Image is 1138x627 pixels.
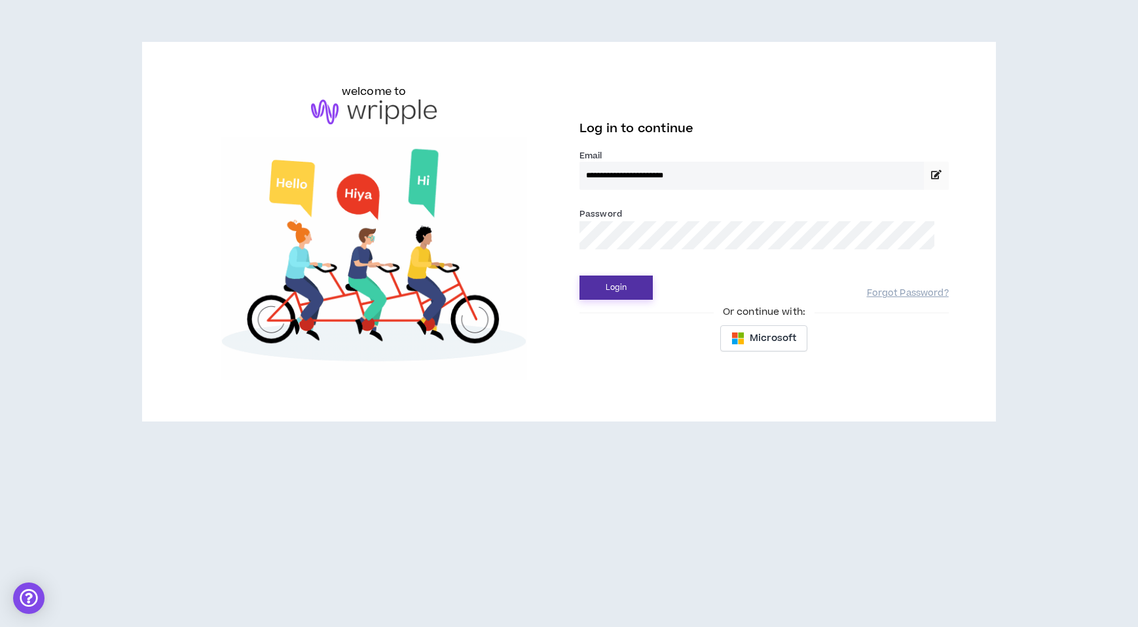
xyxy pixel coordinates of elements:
[342,84,407,99] h6: welcome to
[750,331,796,346] span: Microsoft
[579,150,949,162] label: Email
[867,287,949,300] a: Forgot Password?
[189,137,559,380] img: Welcome to Wripple
[579,208,622,220] label: Password
[714,305,815,319] span: Or continue with:
[311,99,437,124] img: logo-brand.png
[720,325,807,351] button: Microsoft
[13,582,45,614] div: Open Intercom Messenger
[579,120,693,137] span: Log in to continue
[579,276,653,300] button: Login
